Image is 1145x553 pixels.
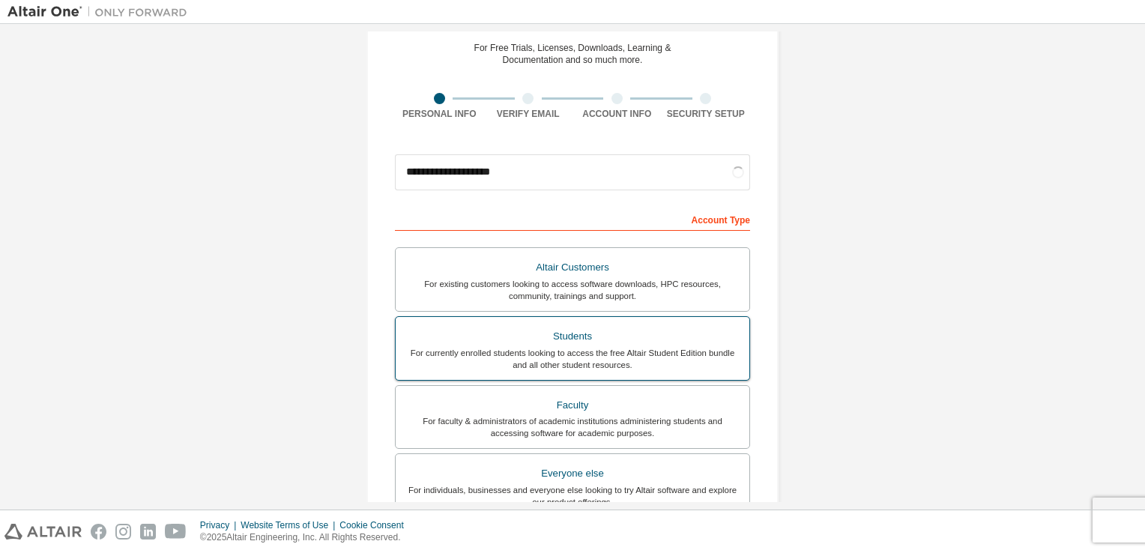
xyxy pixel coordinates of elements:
[405,278,740,302] div: For existing customers looking to access software downloads, HPC resources, community, trainings ...
[140,524,156,540] img: linkedin.svg
[484,108,573,120] div: Verify Email
[572,108,662,120] div: Account Info
[395,108,484,120] div: Personal Info
[405,257,740,278] div: Altair Customers
[405,347,740,371] div: For currently enrolled students looking to access the free Altair Student Edition bundle and all ...
[456,15,689,33] div: Create an Altair One Account
[405,463,740,484] div: Everyone else
[115,524,131,540] img: instagram.svg
[474,42,671,66] div: For Free Trials, Licenses, Downloads, Learning & Documentation and so much more.
[405,484,740,508] div: For individuals, businesses and everyone else looking to try Altair software and explore our prod...
[405,395,740,416] div: Faculty
[91,524,106,540] img: facebook.svg
[395,207,750,231] div: Account Type
[200,531,413,544] p: © 2025 Altair Engineering, Inc. All Rights Reserved.
[200,519,241,531] div: Privacy
[4,524,82,540] img: altair_logo.svg
[241,519,339,531] div: Website Terms of Use
[339,519,412,531] div: Cookie Consent
[7,4,195,19] img: Altair One
[165,524,187,540] img: youtube.svg
[405,415,740,439] div: For faculty & administrators of academic institutions administering students and accessing softwa...
[662,108,751,120] div: Security Setup
[405,326,740,347] div: Students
